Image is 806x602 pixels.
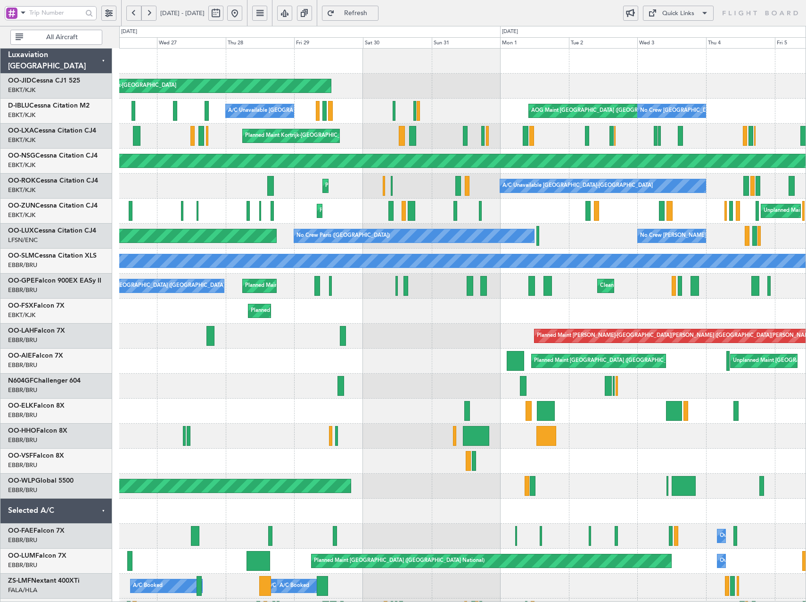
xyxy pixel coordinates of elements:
[8,552,35,559] span: OO-LUM
[160,9,205,17] span: [DATE] - [DATE]
[502,28,518,36] div: [DATE]
[8,436,37,444] a: EBBR/BRU
[8,536,37,544] a: EBBR/BRU
[8,161,35,169] a: EBKT/KJK
[226,37,295,49] div: Thu 28
[8,177,36,184] span: OO-ROK
[8,327,65,334] a: OO-LAHFalcon 7X
[8,202,35,209] span: OO-ZUN
[531,104,695,118] div: AOG Maint [GEOGRAPHIC_DATA] ([GEOGRAPHIC_DATA] National)
[74,79,176,93] div: AOG Maint Kortrijk-[GEOGRAPHIC_DATA]
[534,354,683,368] div: Planned Maint [GEOGRAPHIC_DATA] ([GEOGRAPHIC_DATA])
[8,302,33,309] span: OO-FSX
[280,579,309,593] div: A/C Booked
[569,37,638,49] div: Tue 2
[29,6,82,20] input: Trip Number
[8,277,101,284] a: OO-GPEFalcon 900EX EASy II
[8,252,97,259] a: OO-SLMCessna Citation XLS
[8,102,90,109] a: D-IBLUCessna Citation M2
[502,179,653,193] div: A/C Unavailable [GEOGRAPHIC_DATA]-[GEOGRAPHIC_DATA]
[88,37,157,49] div: Tue 26
[322,6,378,21] button: Refresh
[8,452,64,459] a: OO-VSFFalcon 8X
[25,34,99,41] span: All Aircraft
[8,377,33,384] span: N604GF
[8,452,33,459] span: OO-VSF
[8,152,35,159] span: OO-NSG
[314,554,485,568] div: Planned Maint [GEOGRAPHIC_DATA] ([GEOGRAPHIC_DATA] National)
[8,577,31,584] span: ZS-LMF
[706,37,775,49] div: Thu 4
[133,579,163,593] div: A/C Booked
[320,204,429,218] div: Planned Maint Kortrijk-[GEOGRAPHIC_DATA]
[8,261,37,269] a: EBBR/BRU
[8,527,65,534] a: OO-FAEFalcon 7X
[8,477,74,484] a: OO-WLPGlobal 5500
[245,129,355,143] div: Planned Maint Kortrijk-[GEOGRAPHIC_DATA]
[8,177,98,184] a: OO-ROKCessna Citation CJ4
[432,37,501,49] div: Sun 31
[294,37,363,49] div: Fri 29
[8,577,80,584] a: ZS-LMFNextant 400XTi
[8,461,37,469] a: EBBR/BRU
[720,529,784,543] div: Owner Melsbroek Air Base
[8,402,33,409] span: OO-ELK
[640,229,753,243] div: No Crew [PERSON_NAME] ([PERSON_NAME])
[8,111,35,119] a: EBKT/KJK
[8,427,36,434] span: OO-HHO
[8,227,34,234] span: OO-LUX
[8,486,37,494] a: EBBR/BRU
[8,352,63,359] a: OO-AIEFalcon 7X
[600,279,757,293] div: Cleaning [GEOGRAPHIC_DATA] ([GEOGRAPHIC_DATA] National)
[8,427,67,434] a: OO-HHOFalcon 8X
[637,37,706,49] div: Wed 3
[8,236,38,244] a: LFSN/ENC
[8,252,34,259] span: OO-SLM
[640,104,798,118] div: No Crew [GEOGRAPHIC_DATA] ([GEOGRAPHIC_DATA] National)
[10,30,102,45] button: All Aircraft
[8,402,65,409] a: OO-ELKFalcon 8X
[8,136,35,144] a: EBKT/KJK
[8,77,32,84] span: OO-JID
[720,554,784,568] div: Owner Melsbroek Air Base
[8,561,37,569] a: EBBR/BRU
[8,411,37,419] a: EBBR/BRU
[228,104,378,118] div: A/C Unavailable [GEOGRAPHIC_DATA]-[GEOGRAPHIC_DATA]
[90,279,248,293] div: No Crew [GEOGRAPHIC_DATA] ([GEOGRAPHIC_DATA] National)
[363,37,432,49] div: Sat 30
[251,304,361,318] div: Planned Maint Kortrijk-[GEOGRAPHIC_DATA]
[8,361,37,369] a: EBBR/BRU
[296,229,390,243] div: No Crew Paris ([GEOGRAPHIC_DATA])
[8,377,81,384] a: N604GFChallenger 604
[337,10,375,17] span: Refresh
[121,28,137,36] div: [DATE]
[8,86,35,94] a: EBKT/KJK
[8,477,35,484] span: OO-WLP
[8,211,35,219] a: EBKT/KJK
[8,77,80,84] a: OO-JIDCessna CJ1 525
[8,327,34,334] span: OO-LAH
[8,386,37,394] a: EBBR/BRU
[325,179,435,193] div: Planned Maint Kortrijk-[GEOGRAPHIC_DATA]
[8,311,35,319] a: EBKT/KJK
[8,127,96,134] a: OO-LXACessna Citation CJ4
[157,37,226,49] div: Wed 27
[8,186,35,194] a: EBKT/KJK
[662,9,694,18] div: Quick Links
[8,227,96,234] a: OO-LUXCessna Citation CJ4
[643,6,714,21] button: Quick Links
[8,552,66,559] a: OO-LUMFalcon 7X
[8,152,98,159] a: OO-NSGCessna Citation CJ4
[8,586,37,594] a: FALA/HLA
[8,286,37,294] a: EBBR/BRU
[500,37,569,49] div: Mon 1
[8,102,29,109] span: D-IBLU
[8,352,32,359] span: OO-AIE
[8,277,35,284] span: OO-GPE
[8,336,37,344] a: EBBR/BRU
[8,127,34,134] span: OO-LXA
[8,527,33,534] span: OO-FAE
[245,279,416,293] div: Planned Maint [GEOGRAPHIC_DATA] ([GEOGRAPHIC_DATA] National)
[8,202,98,209] a: OO-ZUNCessna Citation CJ4
[8,302,65,309] a: OO-FSXFalcon 7X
